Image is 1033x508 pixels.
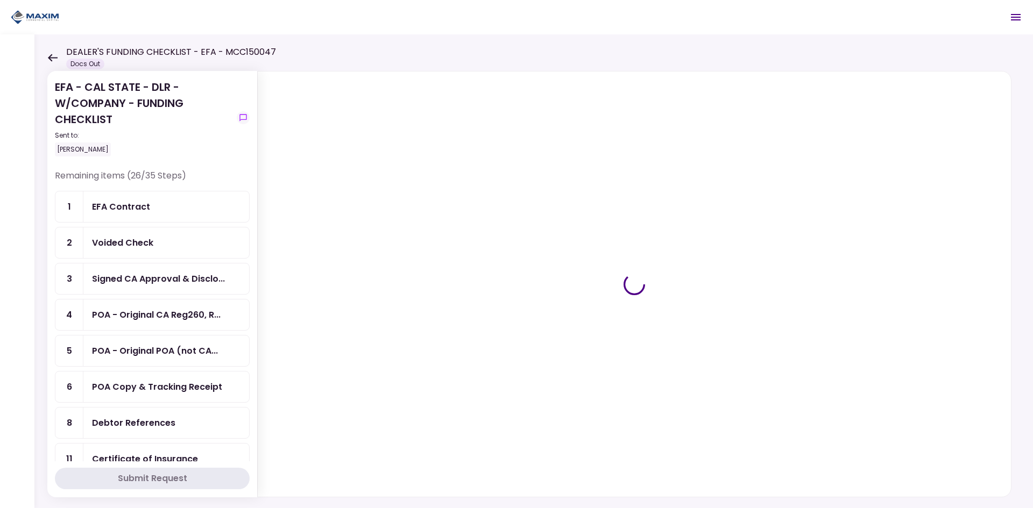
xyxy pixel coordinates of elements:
[55,169,250,191] div: Remaining items (26/35 Steps)
[55,142,111,156] div: [PERSON_NAME]
[92,416,175,430] div: Debtor References
[55,443,250,475] a: 11Certificate of Insurance
[55,371,250,403] a: 6POA Copy & Tracking Receipt
[55,299,250,331] a: 4POA - Original CA Reg260, Reg256, & Reg4008
[55,407,83,438] div: 8
[92,380,222,393] div: POA Copy & Tracking Receipt
[55,299,83,330] div: 4
[55,131,232,140] div: Sent to:
[55,335,250,367] a: 5POA - Original POA (not CA or GA)
[55,227,250,259] a: 2Voided Check
[92,272,225,285] div: Signed CA Approval & Disclosure Forms
[66,59,104,69] div: Docs Out
[1003,4,1029,30] button: Open menu
[92,308,221,321] div: POA - Original CA Reg260, Reg256, & Reg4008
[55,263,83,294] div: 3
[11,9,59,25] img: Partner icon
[92,236,153,249] div: Voided Check
[237,111,250,124] button: show-messages
[55,191,250,223] a: 1EFA Contract
[55,443,83,474] div: 11
[55,79,232,156] div: EFA - CAL STATE - DLR - W/COMPANY - FUNDING CHECKLIST
[55,263,250,295] a: 3Signed CA Approval & Disclosure Forms
[55,335,83,366] div: 5
[66,46,276,59] h1: DEALER'S FUNDING CHECKLIST - EFA - MCC150047
[55,227,83,258] div: 2
[55,371,83,402] div: 6
[55,407,250,439] a: 8Debtor References
[55,468,250,489] button: Submit Request
[55,191,83,222] div: 1
[92,344,218,357] div: POA - Original POA (not CA or GA)
[118,472,187,485] div: Submit Request
[92,200,150,213] div: EFA Contract
[92,452,198,466] div: Certificate of Insurance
